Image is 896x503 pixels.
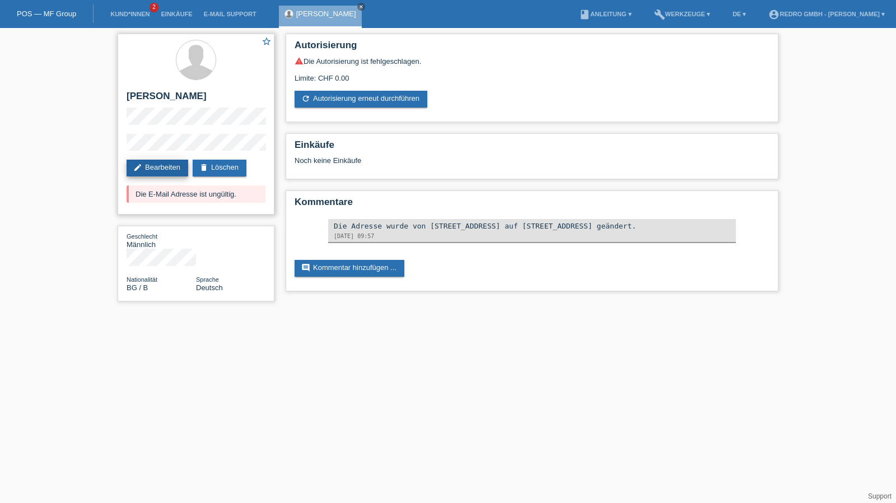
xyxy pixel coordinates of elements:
i: warning [295,57,304,66]
h2: Einkäufe [295,139,769,156]
span: Sprache [196,276,219,283]
i: delete [199,163,208,172]
div: Die Autorisierung ist fehlgeschlagen. [295,57,769,66]
a: E-Mail Support [198,11,262,17]
a: Support [868,492,892,500]
a: POS — MF Group [17,10,76,18]
div: Noch keine Einkäufe [295,156,769,173]
span: Deutsch [196,283,223,292]
i: refresh [301,94,310,103]
div: Limite: CHF 0.00 [295,66,769,82]
a: [PERSON_NAME] [296,10,356,18]
i: book [579,9,590,20]
a: buildWerkzeuge ▾ [648,11,716,17]
i: account_circle [768,9,780,20]
i: comment [301,263,310,272]
i: close [358,4,364,10]
h2: Kommentare [295,197,769,213]
div: [DATE] 09:57 [334,233,730,239]
a: editBearbeiten [127,160,188,176]
a: bookAnleitung ▾ [573,11,637,17]
a: account_circleRedro GmbH - [PERSON_NAME] ▾ [763,11,890,17]
a: deleteLöschen [193,160,246,176]
i: edit [133,163,142,172]
a: Kund*innen [105,11,155,17]
a: DE ▾ [727,11,752,17]
i: star_border [262,36,272,46]
span: Geschlecht [127,233,157,240]
div: Die E-Mail Adresse ist ungültig. [127,185,265,203]
a: close [357,3,365,11]
a: commentKommentar hinzufügen ... [295,260,404,277]
div: Männlich [127,232,196,249]
span: Bulgarien / B / 28.02.2022 [127,283,148,292]
a: refreshAutorisierung erneut durchführen [295,91,427,108]
a: Einkäufe [155,11,198,17]
h2: [PERSON_NAME] [127,91,265,108]
span: 2 [150,3,158,12]
a: star_border [262,36,272,48]
h2: Autorisierung [295,40,769,57]
i: build [654,9,665,20]
div: Die Adresse wurde von [STREET_ADDRESS] auf [STREET_ADDRESS] geändert. [334,222,730,230]
span: Nationalität [127,276,157,283]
